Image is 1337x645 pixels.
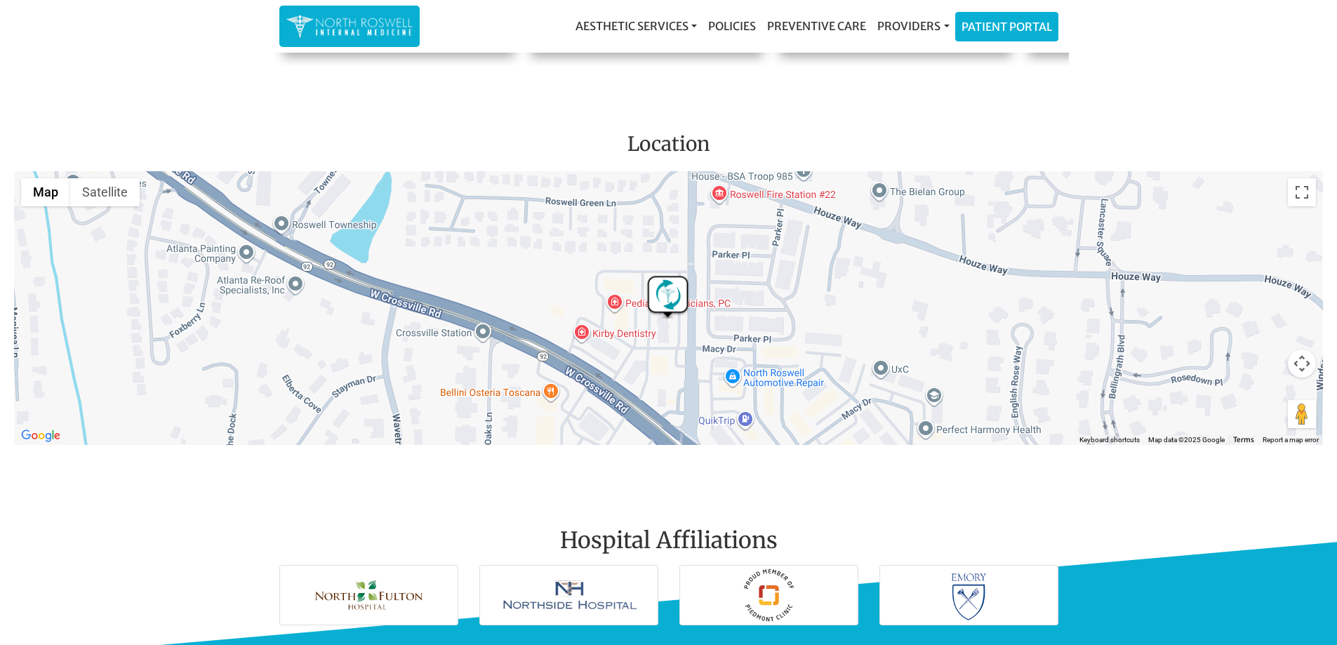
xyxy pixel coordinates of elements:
[11,133,1326,162] h3: Location
[18,427,64,445] a: Open this area in Google Maps (opens a new window)
[1288,178,1316,206] button: Toggle fullscreen view
[1288,400,1316,428] button: Drag Pegman onto the map to open Street View
[1233,435,1254,444] a: Terms (opens in new tab)
[1079,435,1140,445] button: Keyboard shortcuts
[21,178,70,206] button: Show street map
[703,12,761,40] a: Policies
[761,12,872,40] a: Preventive Care
[570,12,703,40] a: Aesthetic Services
[18,427,64,445] img: Google
[872,12,954,40] a: Providers
[1263,436,1319,444] a: Report a map error
[645,275,690,320] div: North Roswell Internal Medicine
[680,566,858,625] img: Piedmont Hospital
[279,493,1058,559] h2: Hospital Affiliations
[956,13,1058,41] a: Patient Portal
[70,178,140,206] button: Show satellite imagery
[480,566,658,625] img: Northside Hospital
[1148,436,1225,444] span: Map data ©2025 Google
[1288,350,1316,378] button: Map camera controls
[280,566,458,625] img: North Fulton Hospital
[286,13,413,40] img: North Roswell Internal Medicine
[880,566,1058,625] img: Emory Hospital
